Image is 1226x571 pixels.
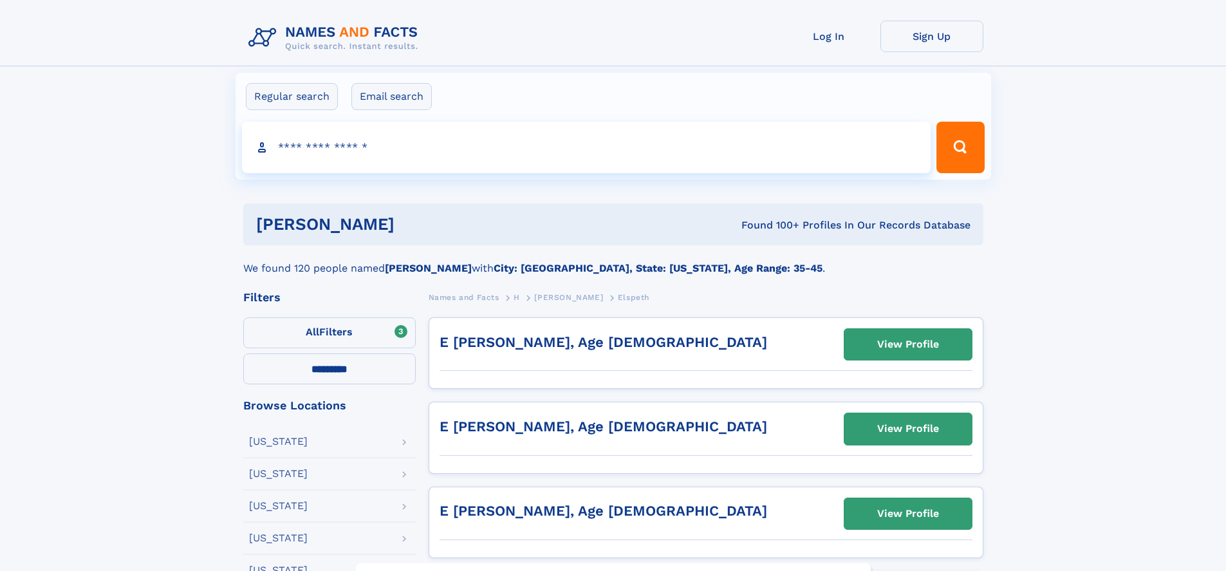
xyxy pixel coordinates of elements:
a: View Profile [844,413,972,444]
div: [US_STATE] [249,501,308,511]
input: search input [242,122,931,173]
div: Browse Locations [243,400,416,411]
span: [PERSON_NAME] [534,293,603,302]
span: H [514,293,520,302]
label: Email search [351,83,432,110]
a: E [PERSON_NAME], Age [DEMOGRAPHIC_DATA] [440,503,767,519]
a: Names and Facts [429,289,499,305]
div: We found 120 people named with . [243,245,983,276]
div: [US_STATE] [249,533,308,543]
div: [US_STATE] [249,436,308,447]
b: City: [GEOGRAPHIC_DATA], State: [US_STATE], Age Range: 35-45 [494,262,822,274]
a: [PERSON_NAME] [534,289,603,305]
div: View Profile [877,330,939,359]
a: View Profile [844,498,972,529]
span: All [306,326,319,338]
span: Elspeth [618,293,649,302]
a: E [PERSON_NAME], Age [DEMOGRAPHIC_DATA] [440,418,767,435]
label: Regular search [246,83,338,110]
a: Log In [777,21,880,52]
div: View Profile [877,414,939,444]
div: Filters [243,292,416,303]
a: E [PERSON_NAME], Age [DEMOGRAPHIC_DATA] [440,334,767,350]
a: H [514,289,520,305]
button: Search Button [936,122,984,173]
b: [PERSON_NAME] [385,262,472,274]
a: Sign Up [880,21,983,52]
div: Found 100+ Profiles In Our Records Database [568,218,971,232]
div: View Profile [877,499,939,529]
a: View Profile [844,329,972,360]
div: [US_STATE] [249,469,308,479]
label: Filters [243,317,416,348]
img: Logo Names and Facts [243,21,429,55]
h1: [PERSON_NAME] [256,216,568,232]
